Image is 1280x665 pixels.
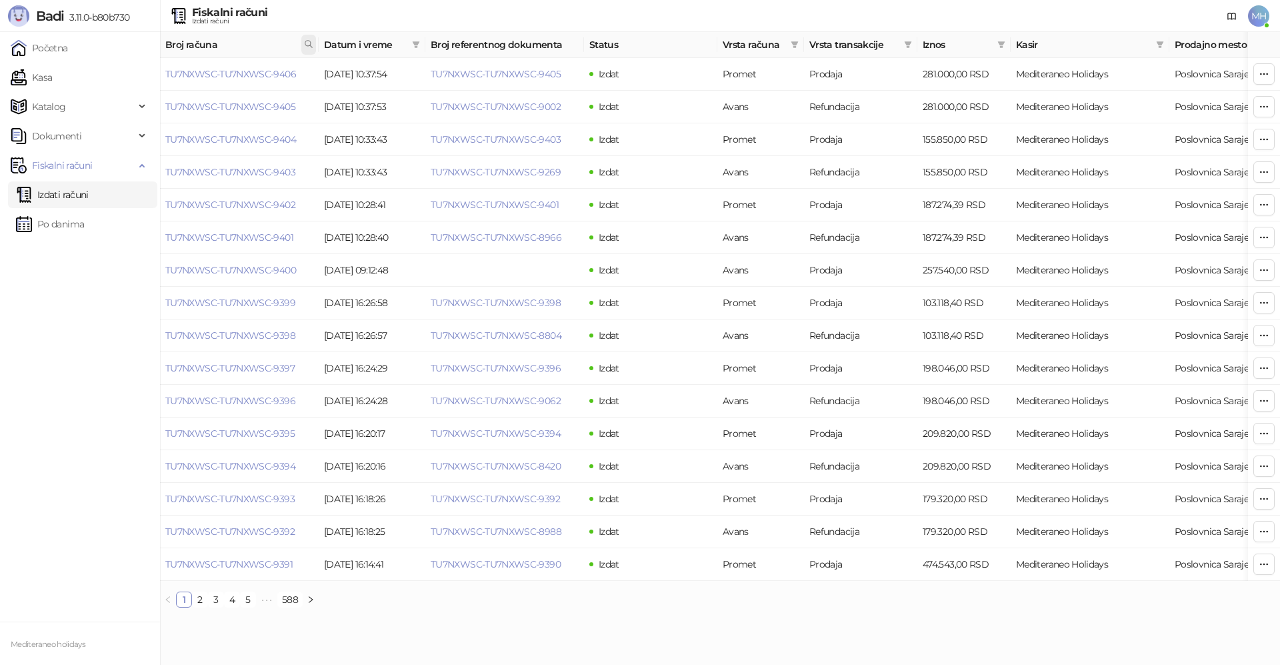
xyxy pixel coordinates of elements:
a: TU7NXWSC-TU7NXWSC-9402 [165,199,295,211]
td: 187.274,39 RSD [917,221,1011,254]
a: 588 [278,592,302,607]
td: 198.046,00 RSD [917,385,1011,418]
span: Vrsta transakcije [809,37,899,52]
td: 155.850,00 RSD [917,123,1011,156]
a: TU7NXWSC-TU7NXWSC-9392 [431,493,560,505]
td: Refundacija [804,516,917,548]
a: TU7NXWSC-TU7NXWSC-9405 [165,101,295,113]
a: Početna [11,35,68,61]
span: Broj računa [165,37,299,52]
td: Mediteraneo Holidays [1011,254,1169,287]
td: Mediteraneo Holidays [1011,156,1169,189]
div: Izdati računi [192,18,267,25]
td: Mediteraneo Holidays [1011,287,1169,319]
td: Refundacija [804,91,917,123]
li: 3 [208,592,224,608]
span: Izdat [599,558,619,570]
td: Mediteraneo Holidays [1011,385,1169,418]
a: TU7NXWSC-TU7NXWSC-8988 [431,526,561,538]
td: 103.118,40 RSD [917,287,1011,319]
td: [DATE] 16:24:28 [319,385,425,418]
a: 3 [209,592,223,607]
td: Mediteraneo Holidays [1011,123,1169,156]
button: right [303,592,319,608]
li: 588 [277,592,303,608]
span: Izdat [599,460,619,472]
span: Izdat [599,395,619,407]
span: filter [997,41,1005,49]
a: TU7NXWSC-TU7NXWSC-9398 [431,297,561,309]
td: Prodaja [804,418,917,450]
td: 179.320,00 RSD [917,483,1011,516]
td: Avans [717,516,804,548]
td: TU7NXWSC-TU7NXWSC-9402 [160,189,319,221]
a: 4 [225,592,239,607]
td: 209.820,00 RSD [917,418,1011,450]
td: Avans [717,450,804,483]
span: Fiskalni računi [32,152,92,179]
td: 257.540,00 RSD [917,254,1011,287]
a: TU7NXWSC-TU7NXWSC-9396 [165,395,295,407]
td: TU7NXWSC-TU7NXWSC-9396 [160,385,319,418]
a: TU7NXWSC-TU7NXWSC-9396 [431,362,561,374]
td: Promet [717,189,804,221]
span: Izdat [599,133,619,145]
li: 5 [240,592,256,608]
td: Mediteraneo Holidays [1011,352,1169,385]
td: Mediteraneo Holidays [1011,418,1169,450]
th: Kasir [1011,32,1169,58]
td: Prodaja [804,254,917,287]
span: 3.11.0-b80b730 [64,11,129,23]
td: [DATE] 16:18:26 [319,483,425,516]
span: Izdat [599,493,619,505]
a: TU7NXWSC-TU7NXWSC-8804 [431,329,561,342]
a: TU7NXWSC-TU7NXWSC-8420 [431,460,561,472]
a: 1 [177,592,191,607]
a: TU7NXWSC-TU7NXWSC-9406 [165,68,296,80]
li: Sledećih 5 Strana [256,592,277,608]
td: Mediteraneo Holidays [1011,450,1169,483]
td: [DATE] 16:14:41 [319,548,425,581]
span: MH [1248,5,1269,27]
td: TU7NXWSC-TU7NXWSC-9405 [160,91,319,123]
td: 281.000,00 RSD [917,58,1011,91]
a: TU7NXWSC-TU7NXWSC-9403 [431,133,561,145]
span: right [307,596,315,604]
td: Promet [717,548,804,581]
td: 209.820,00 RSD [917,450,1011,483]
span: filter [995,35,1008,55]
td: TU7NXWSC-TU7NXWSC-9392 [160,516,319,548]
td: [DATE] 10:37:54 [319,58,425,91]
a: TU7NXWSC-TU7NXWSC-9391 [165,558,293,570]
span: Izdat [599,264,619,276]
span: Izdat [599,297,619,309]
td: Mediteraneo Holidays [1011,483,1169,516]
td: TU7NXWSC-TU7NXWSC-9406 [160,58,319,91]
a: TU7NXWSC-TU7NXWSC-9400 [165,264,296,276]
td: Prodaja [804,123,917,156]
td: Avans [717,319,804,352]
a: Izdati računi [16,181,89,208]
span: Katalog [32,93,66,120]
td: [DATE] 10:33:43 [319,156,425,189]
a: Dokumentacija [1221,5,1243,27]
span: Izdat [599,199,619,211]
td: TU7NXWSC-TU7NXWSC-9397 [160,352,319,385]
td: TU7NXWSC-TU7NXWSC-9398 [160,319,319,352]
td: TU7NXWSC-TU7NXWSC-9399 [160,287,319,319]
a: TU7NXWSC-TU7NXWSC-9403 [165,166,295,178]
span: filter [409,35,423,55]
td: Mediteraneo Holidays [1011,319,1169,352]
td: Prodaja [804,189,917,221]
span: filter [901,35,915,55]
span: Datum i vreme [324,37,407,52]
span: filter [791,41,799,49]
span: Kasir [1016,37,1151,52]
td: Promet [717,58,804,91]
span: filter [788,35,801,55]
a: TU7NXWSC-TU7NXWSC-9392 [165,526,295,538]
td: TU7NXWSC-TU7NXWSC-9391 [160,548,319,581]
a: Po danima [16,211,84,237]
td: TU7NXWSC-TU7NXWSC-9403 [160,156,319,189]
li: Prethodna strana [160,592,176,608]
